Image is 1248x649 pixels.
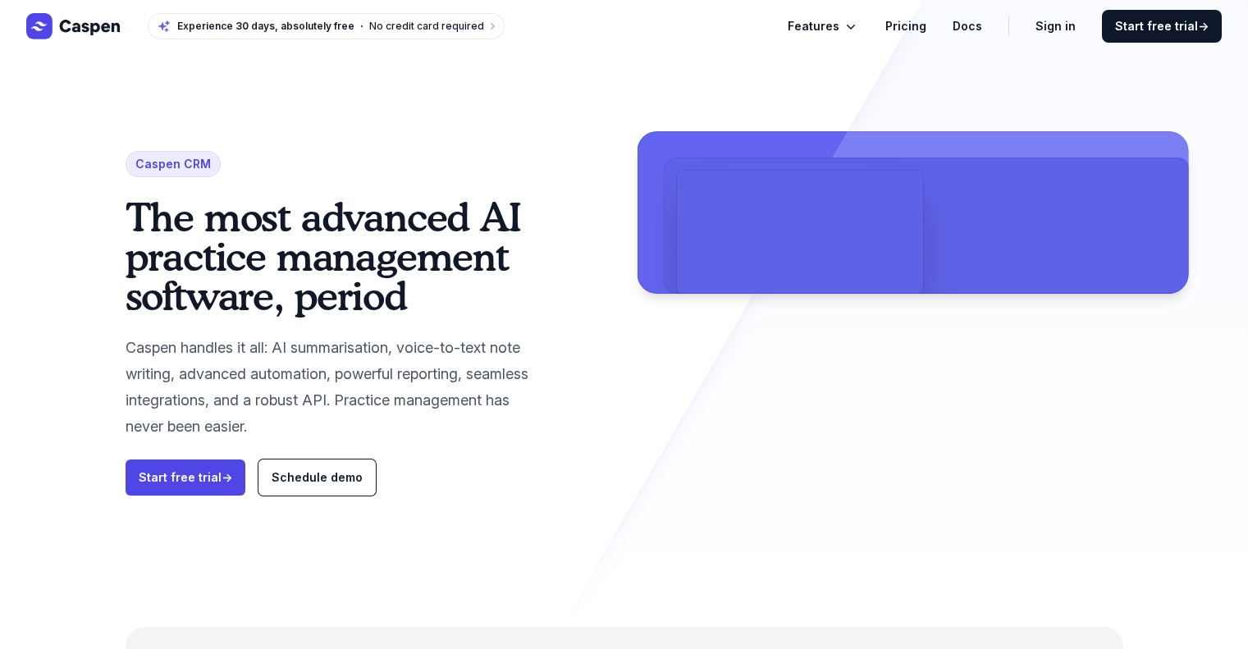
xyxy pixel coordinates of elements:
span: → [222,470,232,484]
p: Caspen handles it all: AI summarisation, voice-to-text note writing, advanced automation, powerfu... [126,335,546,440]
span: Features [788,16,839,36]
a: Docs [953,16,982,36]
h1: The most advanced AI practice management software, period [126,197,546,315]
a: Schedule demo [258,459,376,496]
span: Caspen CRM [126,151,221,177]
a: Sign in [1035,16,1076,36]
button: Features [788,16,859,36]
span: Experience 30 days, absolutely free [177,20,354,33]
span: Start free trial [1115,18,1209,34]
a: Experience 30 days, absolutely freeNo credit card required [148,13,505,39]
span: Schedule demo [272,470,363,484]
a: Start free trial [126,459,245,496]
span: → [1198,19,1209,33]
span: No credit card required [369,20,484,32]
a: Start free trial [1102,10,1222,43]
a: Pricing [885,16,926,36]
